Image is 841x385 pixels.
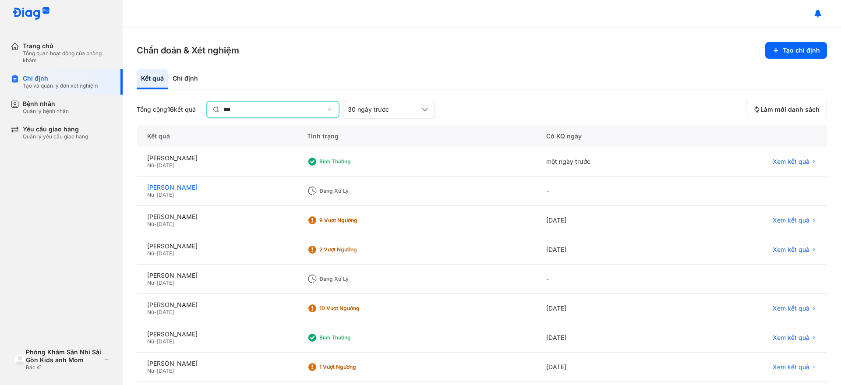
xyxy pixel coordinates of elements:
div: [DATE] [536,235,682,265]
h3: Chẩn đoán & Xét nghiệm [137,44,239,57]
div: [PERSON_NAME] [147,301,286,309]
span: - [154,162,157,169]
div: 2 Vượt ngưỡng [319,246,389,253]
div: Đang xử lý [319,187,389,194]
span: Nữ [147,338,154,345]
span: - [154,338,157,345]
span: [DATE] [157,221,174,227]
span: - [154,279,157,286]
span: Xem kết quả [773,216,809,224]
div: 1 Vượt ngưỡng [319,364,389,371]
div: [PERSON_NAME] [147,184,286,191]
button: Tạo chỉ định [765,42,827,59]
span: [DATE] [157,338,174,345]
span: [DATE] [157,250,174,257]
span: Xem kết quả [773,363,809,371]
span: - [154,191,157,198]
div: Đang xử lý [319,276,389,283]
span: - [154,221,157,227]
div: Quản lý yêu cầu giao hàng [23,133,88,140]
span: Nữ [147,162,154,169]
div: [DATE] [536,206,682,235]
div: [PERSON_NAME] [147,330,286,338]
span: Xem kết quả [773,158,809,166]
div: Bác sĩ [26,364,101,371]
span: [DATE] [157,367,174,374]
span: [DATE] [157,279,174,286]
div: [DATE] [536,323,682,353]
div: 10 Vượt ngưỡng [319,305,389,312]
div: [DATE] [536,353,682,382]
span: Xem kết quả [773,246,809,254]
div: 9 Vượt ngưỡng [319,217,389,224]
div: Yêu cầu giao hàng [23,125,88,133]
div: [PERSON_NAME] [147,213,286,221]
div: Kết quả [137,125,297,147]
div: Kết quả [137,69,168,89]
div: Bình thường [319,158,389,165]
div: [PERSON_NAME] [147,272,286,279]
span: - [154,250,157,257]
span: Nữ [147,309,154,315]
span: Nữ [147,250,154,257]
button: Làm mới danh sách [746,101,827,118]
div: - [536,177,682,206]
div: [DATE] [536,294,682,323]
span: [DATE] [157,309,174,315]
div: Phòng Khám Sản Nhi Sài Gòn Kids anh Mom [26,348,101,364]
span: [DATE] [157,191,174,198]
span: 16 [167,106,174,113]
div: Chỉ định [23,74,98,82]
div: [PERSON_NAME] [147,360,286,367]
span: Nữ [147,221,154,227]
div: 30 ngày trước [348,106,420,113]
div: Trang chủ [23,42,112,50]
span: [DATE] [157,162,174,169]
span: - [154,367,157,374]
div: Có KQ ngày [536,125,682,147]
div: Tổng quan hoạt động của phòng khám [23,50,112,64]
span: - [154,309,157,315]
span: Nữ [147,279,154,286]
div: Bình thường [319,334,389,341]
img: logo [14,354,26,366]
div: một ngày trước [536,147,682,177]
div: Quản lý bệnh nhân [23,108,69,115]
div: [PERSON_NAME] [147,242,286,250]
div: Bệnh nhân [23,100,69,108]
span: Nữ [147,367,154,374]
div: [PERSON_NAME] [147,154,286,162]
span: Xem kết quả [773,304,809,312]
div: Tổng cộng kết quả [137,106,196,113]
span: Làm mới danh sách [760,106,820,113]
img: logo [12,7,50,21]
span: Nữ [147,191,154,198]
div: Chỉ định [168,69,202,89]
div: Tình trạng [297,125,536,147]
span: Xem kết quả [773,334,809,342]
div: - [536,265,682,294]
div: Tạo và quản lý đơn xét nghiệm [23,82,98,89]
